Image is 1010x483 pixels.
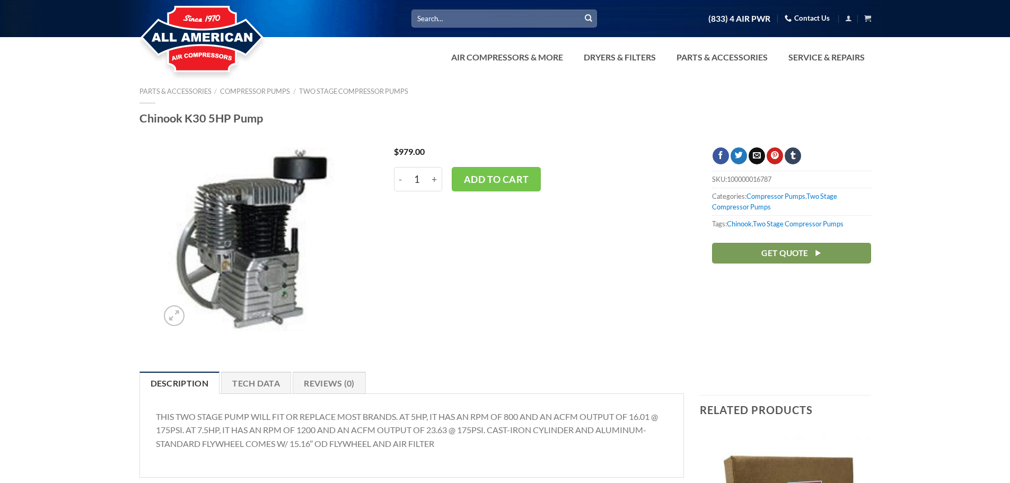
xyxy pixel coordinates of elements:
a: Share on Twitter [731,147,747,164]
h3: Related products [700,396,871,424]
img: Chinook K30 5hp and K28 Compressor Pump [159,147,342,331]
a: Reviews (0) [293,372,366,394]
a: Air Compressors & More [445,47,569,68]
input: Search… [411,10,597,27]
a: Get Quote [712,243,871,264]
a: Dryers & Filters [577,47,662,68]
a: Description [139,372,220,394]
a: Tech Data [221,372,291,394]
input: Product quantity [407,167,427,191]
a: Two Stage Compressor Pumps [299,87,408,95]
input: - [394,167,407,191]
a: Login [845,12,852,25]
a: Share on Facebook [713,147,729,164]
bdi: 979.00 [394,146,425,156]
span: $ [394,146,399,156]
button: Submit [581,11,596,27]
a: Share on Tumblr [785,147,801,164]
a: Parts & Accessories [139,87,212,95]
a: (833) 4 AIR PWR [708,10,770,28]
a: Compressor Pumps [746,192,805,200]
h1: Chinook K30 5HP Pump [139,111,871,126]
input: + [427,167,442,191]
span: / [293,87,296,95]
span: Categories: , [712,188,871,215]
p: THIS TWO STAGE PUMP WILL FIT OR REPLACE MOST BRANDS. AT 5HP, IT HAS AN RPM OF 800 AND AN ACFM OUT... [156,410,668,451]
a: Chinook [727,219,752,228]
a: Pin on Pinterest [767,147,783,164]
span: Get Quote [761,247,808,260]
a: Two Stage Compressor Pumps [753,219,844,228]
a: Service & Repairs [782,47,871,68]
span: / [214,87,217,95]
a: Contact Us [785,10,830,27]
span: SKU: [712,171,871,187]
a: Parts & Accessories [670,47,774,68]
span: 100000016787 [727,175,771,183]
a: Compressor Pumps [220,87,290,95]
button: Add to cart [452,167,541,191]
a: Email to a Friend [749,147,765,164]
span: Tags: , [712,215,871,232]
